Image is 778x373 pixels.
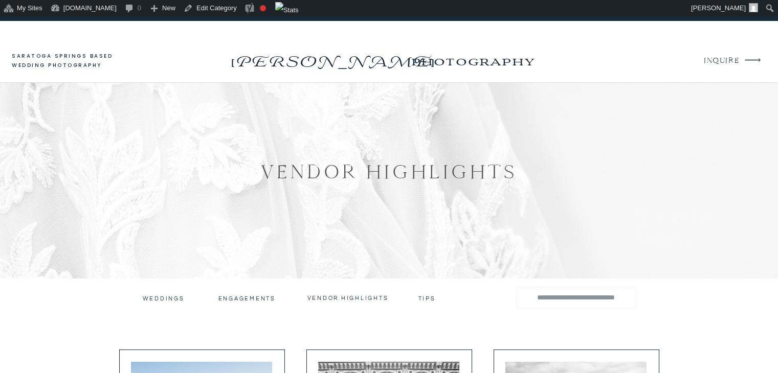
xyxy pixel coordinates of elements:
a: engagements [218,295,278,302]
div: Focus keyphrase not set [260,5,266,11]
h1: Vendor Highlights [252,158,527,186]
span: [PERSON_NAME] [691,4,746,12]
a: photography [391,47,554,75]
img: Views over 48 hours. Click for more Jetpack Stats. [275,2,299,18]
a: INQUIRE [704,54,738,68]
a: [PERSON_NAME] [228,50,436,66]
a: saratoga springs based wedding photography [12,52,132,71]
a: vendor highlights [307,294,389,301]
a: Weddings [143,295,183,302]
a: tips [418,295,437,300]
